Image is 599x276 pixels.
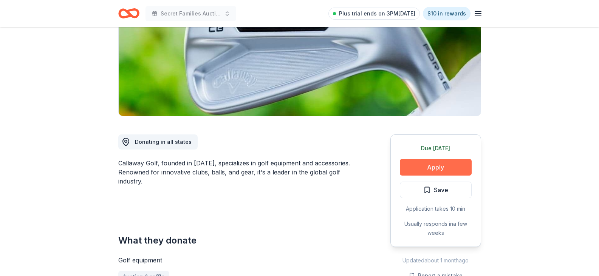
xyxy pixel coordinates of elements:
[135,139,192,145] span: Donating in all states
[390,256,481,265] div: Updated about 1 month ago
[400,204,472,213] div: Application takes 10 min
[400,144,472,153] div: Due [DATE]
[145,6,236,21] button: Secret Families Auction
[434,185,448,195] span: Save
[118,256,354,265] div: Golf equipment
[400,219,472,237] div: Usually responds in a few weeks
[161,9,221,18] span: Secret Families Auction
[118,234,354,247] h2: What they donate
[118,5,139,22] a: Home
[339,9,415,18] span: Plus trial ends on 3PM[DATE]
[328,8,420,20] a: Plus trial ends on 3PM[DATE]
[423,7,471,20] a: $10 in rewards
[400,182,472,198] button: Save
[400,159,472,176] button: Apply
[118,159,354,186] div: Callaway Golf, founded in [DATE], specializes in golf equipment and accessories. Renowned for inn...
